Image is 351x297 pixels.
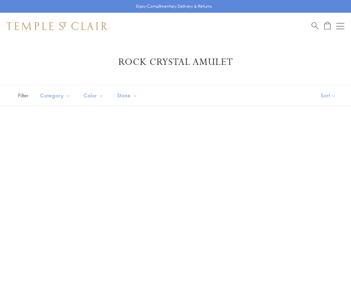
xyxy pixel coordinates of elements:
[306,85,351,106] button: Show sort by
[336,22,344,30] button: Open navigation
[35,88,75,103] button: Category
[312,22,319,30] a: Search
[324,22,331,30] a: Open Shopping Bag
[37,91,75,100] span: Category
[80,91,109,100] span: Color
[112,88,142,103] button: Stone
[114,91,142,100] span: Stone
[136,3,212,10] p: Enjoy Complimentary Delivery & Returns
[79,88,109,103] button: Color
[7,22,108,30] img: Temple St. Clair
[17,56,334,68] h1: Rock Crystal Amulet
